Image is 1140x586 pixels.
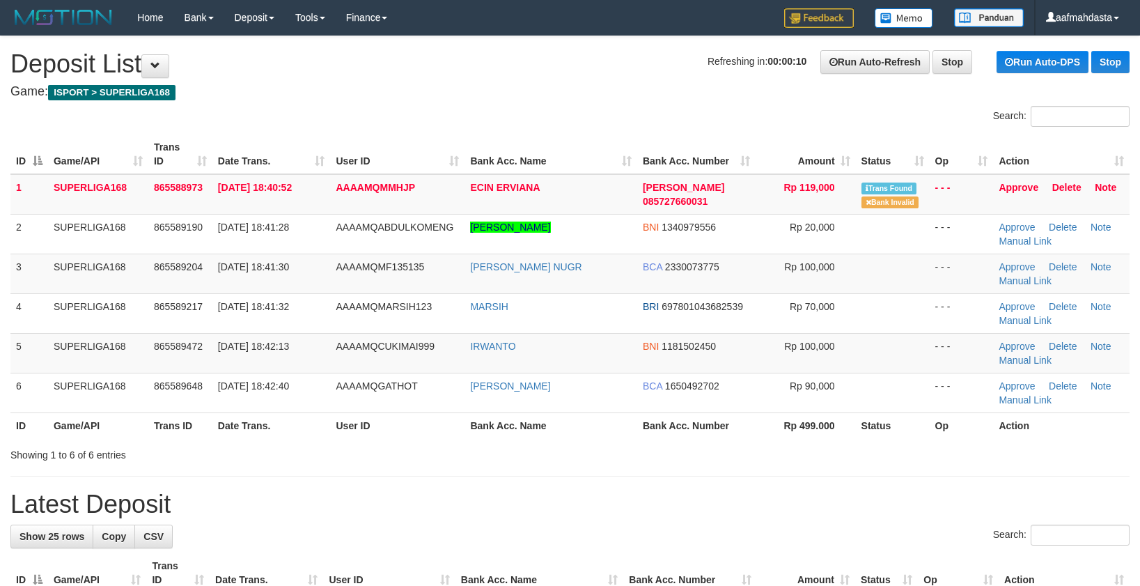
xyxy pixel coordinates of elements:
span: 865588973 [154,182,203,193]
span: Rp 100,000 [784,341,834,352]
span: AAAAMQCUKIMAI999 [336,341,435,352]
th: Action [993,412,1130,438]
span: CSV [143,531,164,542]
a: Delete [1049,301,1077,312]
span: Copy 1340979556 to clipboard [662,222,716,233]
input: Search: [1031,525,1130,546]
span: [DATE] 18:41:28 [218,222,289,233]
span: Refreshing in: [708,56,806,67]
td: - - - [930,293,994,333]
td: 3 [10,254,48,293]
td: SUPERLIGA168 [48,333,148,373]
a: Manual Link [999,394,1052,406]
span: Show 25 rows [19,531,84,542]
span: Copy 085727660031 to clipboard [643,196,708,207]
th: Action: activate to sort column ascending [993,134,1130,174]
td: - - - [930,214,994,254]
span: [DATE] 18:40:52 [218,182,292,193]
span: BCA [643,380,662,392]
th: User ID [330,412,464,438]
span: AAAAMQABDULKOMENG [336,222,453,233]
span: 865589190 [154,222,203,233]
a: Manual Link [999,355,1052,366]
a: ECIN ERVIANA [470,182,540,193]
a: Copy [93,525,135,548]
span: AAAAMQMF135135 [336,261,424,272]
a: Show 25 rows [10,525,93,548]
a: Run Auto-Refresh [820,50,930,74]
img: MOTION_logo.png [10,7,116,28]
img: panduan.png [954,8,1024,27]
a: Approve [999,182,1038,193]
td: - - - [930,373,994,412]
th: User ID: activate to sort column ascending [330,134,464,174]
a: Note [1091,222,1111,233]
span: BCA [643,261,662,272]
a: Approve [999,261,1035,272]
span: [DATE] 18:42:40 [218,380,289,392]
a: Approve [999,222,1035,233]
span: Rp 119,000 [783,182,834,193]
span: 865589204 [154,261,203,272]
td: 2 [10,214,48,254]
th: Amount: activate to sort column ascending [756,134,856,174]
a: Manual Link [999,315,1052,326]
span: AAAAMQMMHJP [336,182,415,193]
th: Rp 499.000 [756,412,856,438]
td: SUPERLIGA168 [48,293,148,333]
th: ID [10,412,48,438]
span: Copy [102,531,126,542]
a: Delete [1049,341,1077,352]
span: Copy 2330073775 to clipboard [665,261,719,272]
a: Stop [932,50,972,74]
h4: Game: [10,85,1130,99]
span: Copy 1650492702 to clipboard [665,380,719,392]
td: 4 [10,293,48,333]
td: 1 [10,174,48,215]
a: Delete [1049,222,1077,233]
td: SUPERLIGA168 [48,174,148,215]
td: 6 [10,373,48,412]
td: SUPERLIGA168 [48,373,148,412]
div: Showing 1 to 6 of 6 entries [10,442,464,462]
a: [PERSON_NAME] NUGR [470,261,581,272]
a: Note [1095,182,1116,193]
th: Date Trans. [212,412,331,438]
td: - - - [930,174,994,215]
span: 865589472 [154,341,203,352]
a: Note [1091,380,1111,392]
a: Note [1091,341,1111,352]
span: 865589648 [154,380,203,392]
th: Status: activate to sort column ascending [856,134,930,174]
span: Rp 90,000 [790,380,835,392]
td: SUPERLIGA168 [48,254,148,293]
a: [PERSON_NAME] [470,222,550,233]
a: Manual Link [999,275,1052,286]
span: [DATE] 18:42:13 [218,341,289,352]
th: Op: activate to sort column ascending [930,134,994,174]
span: [DATE] 18:41:32 [218,301,289,312]
a: Approve [999,301,1035,312]
img: Feedback.jpg [784,8,854,28]
th: Game/API: activate to sort column ascending [48,134,148,174]
span: ISPORT > SUPERLIGA168 [48,85,175,100]
label: Search: [993,106,1130,127]
th: ID: activate to sort column descending [10,134,48,174]
td: - - - [930,254,994,293]
th: Bank Acc. Name [464,412,637,438]
th: Bank Acc. Name: activate to sort column ascending [464,134,637,174]
span: BNI [643,341,659,352]
a: Note [1091,261,1111,272]
h1: Latest Deposit [10,491,1130,518]
a: Approve [999,380,1035,392]
a: Delete [1049,261,1077,272]
a: Manual Link [999,236,1052,247]
td: SUPERLIGA168 [48,214,148,254]
a: Run Auto-DPS [997,51,1088,73]
th: Trans ID [148,412,212,438]
th: Trans ID: activate to sort column ascending [148,134,212,174]
input: Search: [1031,106,1130,127]
strong: 00:00:10 [767,56,806,67]
a: IRWANTO [470,341,515,352]
a: Stop [1091,51,1130,73]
